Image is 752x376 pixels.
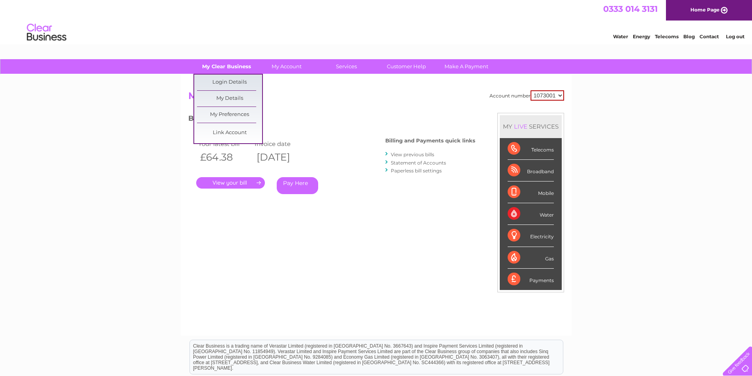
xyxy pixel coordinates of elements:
[197,91,262,107] a: My Details
[254,59,319,74] a: My Account
[26,21,67,45] img: logo.png
[508,269,554,290] div: Payments
[374,59,439,74] a: Customer Help
[196,149,253,165] th: £64.38
[197,125,262,141] a: Link Account
[194,59,259,74] a: My Clear Business
[196,177,265,189] a: .
[197,75,262,90] a: Login Details
[726,34,744,39] a: Log out
[512,123,529,130] div: LIVE
[508,225,554,247] div: Electricity
[655,34,679,39] a: Telecoms
[508,247,554,269] div: Gas
[253,138,309,149] td: Invoice date
[197,107,262,123] a: My Preferences
[508,203,554,225] div: Water
[699,34,719,39] a: Contact
[434,59,499,74] a: Make A Payment
[508,160,554,181] div: Broadband
[508,181,554,203] div: Mobile
[683,34,695,39] a: Blog
[603,4,658,14] a: 0333 014 3131
[391,168,442,174] a: Paperless bill settings
[613,34,628,39] a: Water
[188,113,475,127] h3: Bills and Payments
[391,160,446,166] a: Statement of Accounts
[277,177,318,194] a: Pay Here
[314,59,379,74] a: Services
[500,115,562,138] div: MY SERVICES
[253,149,309,165] th: [DATE]
[188,90,564,105] h2: My Account
[508,138,554,160] div: Telecoms
[385,138,475,144] h4: Billing and Payments quick links
[489,90,564,101] div: Account number
[391,152,434,157] a: View previous bills
[633,34,650,39] a: Energy
[190,4,563,38] div: Clear Business is a trading name of Verastar Limited (registered in [GEOGRAPHIC_DATA] No. 3667643...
